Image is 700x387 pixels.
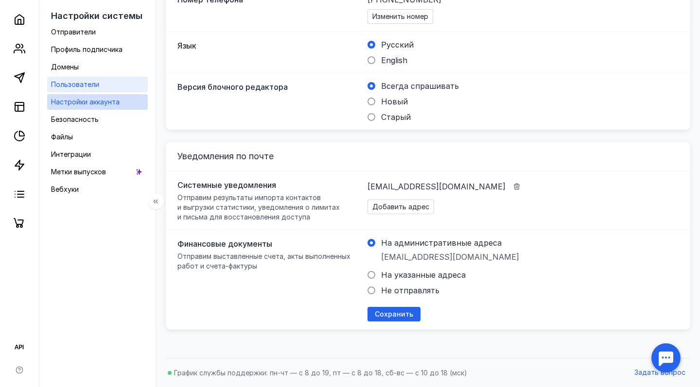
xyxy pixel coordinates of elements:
[381,112,411,122] span: Старый
[51,133,73,141] span: Файлы
[372,13,428,21] span: Изменить номер
[51,115,99,123] span: Безопасность
[51,45,122,53] span: Профиль подписчика
[47,147,148,162] a: Интеграции
[51,80,99,88] span: Пользователи
[367,307,420,321] button: Сохранить
[381,55,407,65] span: English
[177,239,272,249] span: Финансовые документы
[372,203,429,211] span: Добавить адрес
[381,252,519,262] span: [EMAIL_ADDRESS][DOMAIN_NAME]
[381,81,459,91] span: Всегда спрашивать
[47,42,148,57] a: Профиль подписчика
[177,252,350,270] span: Отправим выставленные счета, акты выполненных работ и счета-фактуры
[47,129,148,145] a: Файлы
[174,369,467,377] span: График службы поддержки: пн-чт — с 8 до 19, пт — с 8 до 18, сб-вс — с 10 до 18 (мск)
[381,286,439,295] span: Не отправлять
[381,238,502,248] span: На административные адреса
[177,180,276,190] span: Системные уведомления
[177,151,274,161] span: Уведомления по почте
[47,59,148,75] a: Домены
[367,200,434,214] button: Добавить адрес
[634,369,685,377] span: Задать вопрос
[47,77,148,92] a: Пользователи
[375,310,413,319] span: Сохранить
[367,9,433,24] button: Изменить номер
[51,98,120,106] span: Настройки аккаунта
[51,63,79,71] span: Домены
[381,97,408,106] span: Новый
[177,82,288,92] span: Версия блочного редактора
[47,182,148,197] a: Вебхуки
[51,11,142,21] span: Настройки системы
[51,28,96,36] span: Отправители
[51,150,91,158] span: Интеграции
[47,24,148,40] a: Отправители
[381,40,414,50] span: Русский
[177,193,340,221] span: Отправим результаты импорта контактов и выгрузки статистики, уведомления о лимитах и письма для в...
[47,94,148,110] a: Настройки аккаунта
[381,270,466,280] span: На указанные адреса
[630,366,690,380] button: Задать вопрос
[47,112,148,127] a: Безопасность
[47,164,148,180] a: Метки выпусков
[51,168,106,176] span: Метки выпусков
[51,185,79,193] span: Вебхуки
[367,182,506,191] span: [EMAIL_ADDRESS][DOMAIN_NAME]
[177,41,196,50] span: Язык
